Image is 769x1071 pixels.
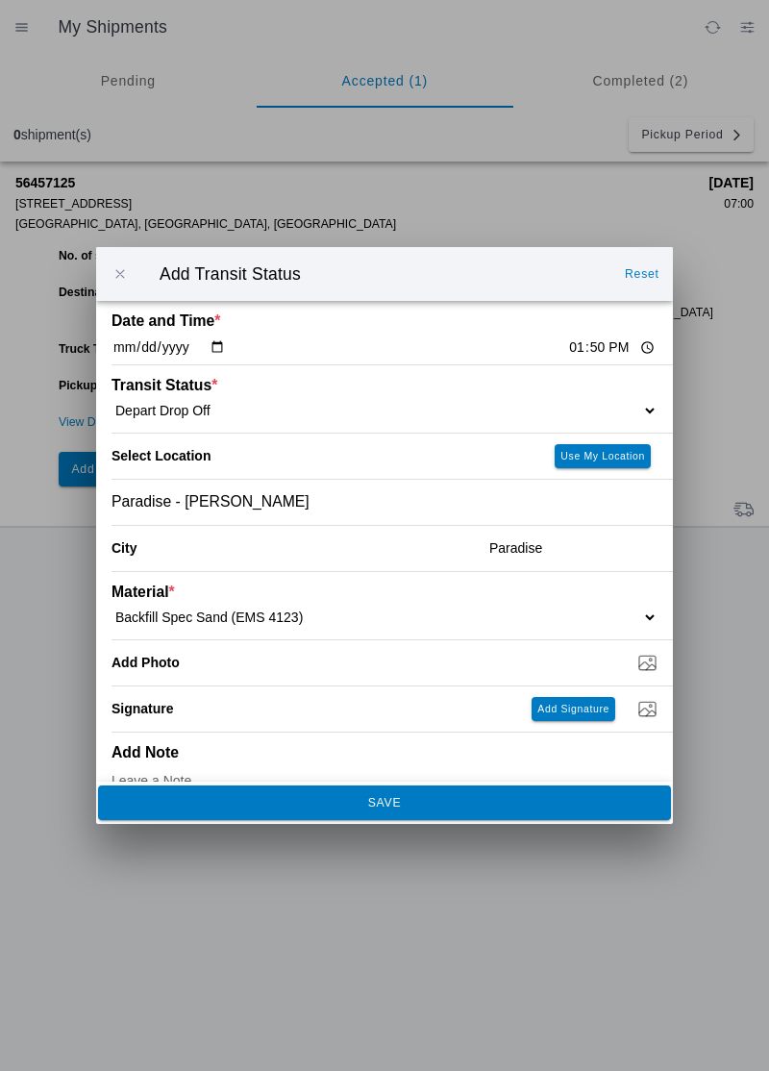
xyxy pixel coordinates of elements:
ion-title: Add Transit Status [140,264,615,285]
ion-label: Date and Time [112,312,521,330]
ion-label: Add Note [112,744,521,761]
label: Select Location [112,448,211,463]
ion-button: Add Signature [532,697,615,721]
ion-label: Material [112,584,521,601]
label: Signature [112,701,174,716]
ion-button: Use My Location [555,444,651,468]
ion-button: SAVE [98,785,671,820]
ion-label: Transit Status [112,377,521,394]
ion-button: Reset [617,259,667,289]
span: Paradise - [PERSON_NAME] [112,493,310,511]
ion-label: City [112,540,474,556]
